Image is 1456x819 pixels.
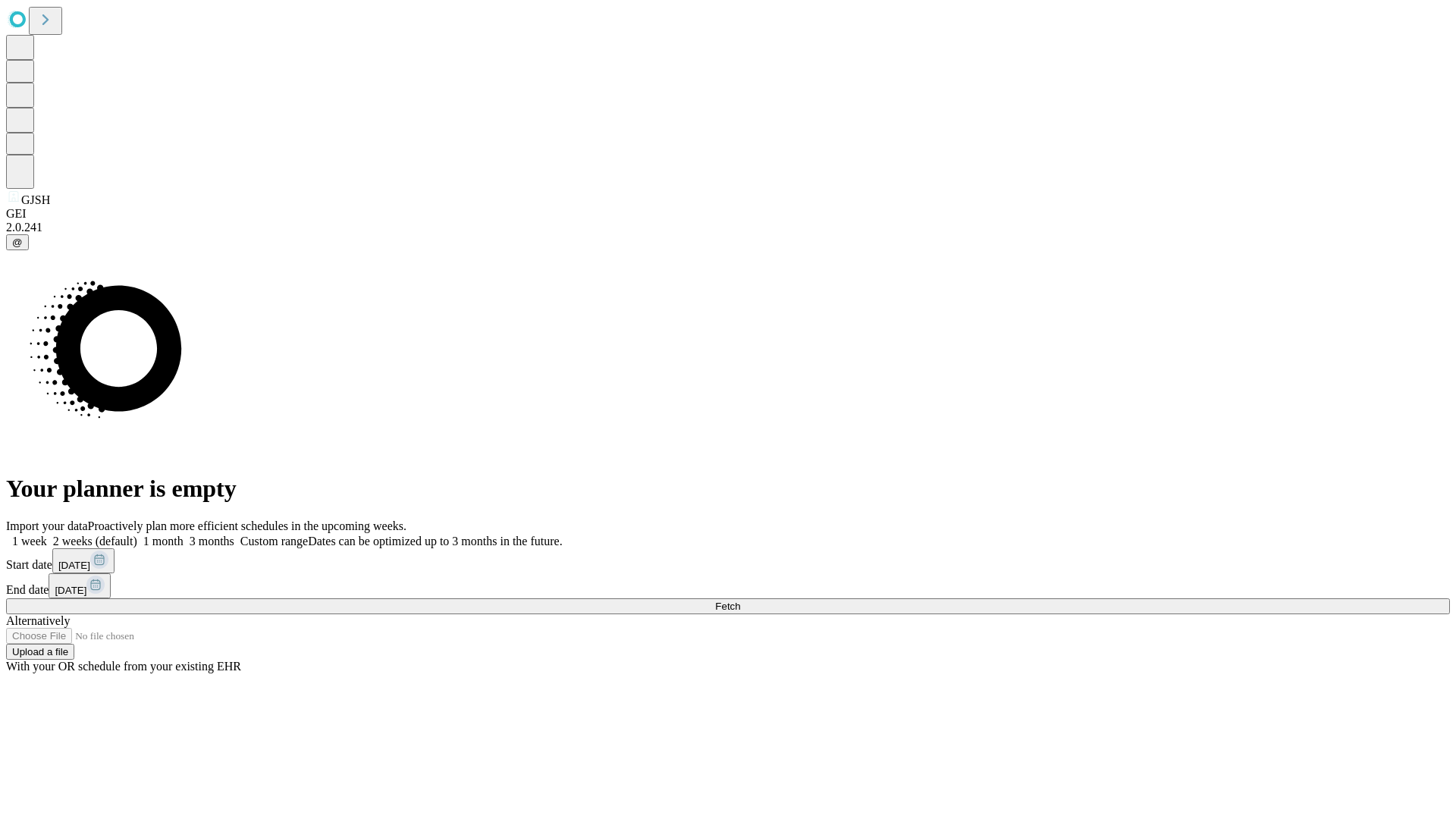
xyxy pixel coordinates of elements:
span: [DATE] [58,560,90,571]
div: GEI [6,207,1450,221]
span: Fetch [715,601,740,612]
div: Start date [6,548,1450,573]
button: @ [6,234,29,250]
span: Proactively plan more efficient schedules in the upcoming weeks. [88,519,406,532]
button: Fetch [6,598,1450,614]
div: End date [6,573,1450,598]
span: GJSH [21,193,50,206]
span: Alternatively [6,614,70,627]
span: Import your data [6,519,88,532]
span: With your OR schedule from your existing EHR [6,660,241,673]
h1: Your planner is empty [6,475,1450,503]
button: [DATE] [49,573,111,598]
span: 1 week [12,535,47,548]
span: Custom range [240,535,308,548]
span: 2 weeks (default) [53,535,137,548]
span: [DATE] [55,585,86,596]
span: @ [12,237,23,248]
span: Dates can be optimized up to 3 months in the future. [308,535,562,548]
button: [DATE] [52,548,115,573]
span: 1 month [143,535,184,548]
button: Upload a file [6,644,74,660]
div: 2.0.241 [6,221,1450,234]
span: 3 months [190,535,234,548]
